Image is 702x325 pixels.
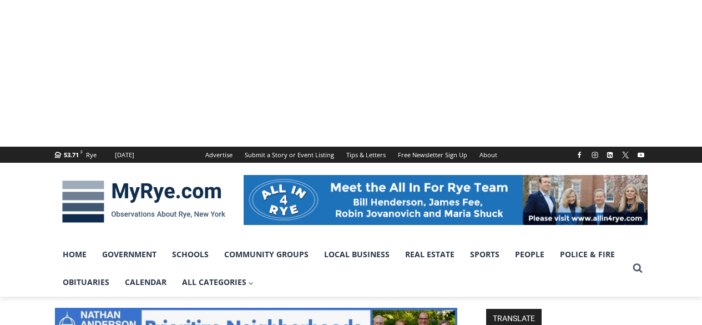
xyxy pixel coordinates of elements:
[588,148,602,162] a: Instagram
[473,147,503,163] a: About
[392,147,473,163] a: Free Newsletter Sign Up
[397,241,462,268] a: Real Estate
[628,258,648,278] button: View Search Form
[573,148,586,162] a: Facebook
[507,241,552,268] a: People
[603,148,617,162] a: Linkedin
[94,241,164,268] a: Government
[164,241,216,268] a: Schools
[174,268,262,296] a: All Categories
[64,151,79,159] span: 53.71
[216,241,316,268] a: Community Groups
[80,149,83,155] span: F
[55,241,628,297] nav: Primary Navigation
[552,241,623,268] a: Police & Fire
[239,147,340,163] a: Submit a Story or Event Listing
[55,173,233,231] img: MyRye.com
[55,241,94,268] a: Home
[115,150,134,160] div: [DATE]
[634,148,648,162] a: YouTube
[316,241,397,268] a: Local Business
[55,268,117,296] a: Obituaries
[199,147,503,163] nav: Secondary Navigation
[86,150,97,160] div: Rye
[340,147,392,163] a: Tips & Letters
[182,276,254,288] span: All Categories
[117,268,174,296] a: Calendar
[199,147,239,163] a: Advertise
[619,148,632,162] a: X
[244,175,648,225] img: All in for Rye
[462,241,507,268] a: Sports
